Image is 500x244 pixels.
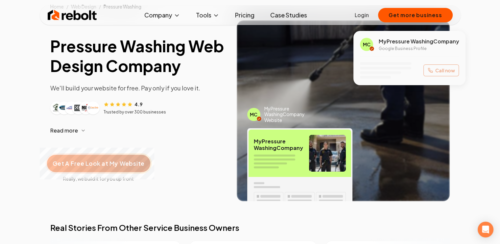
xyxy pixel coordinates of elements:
[378,37,459,45] span: My Pressure Washing Company
[378,8,453,22] button: Get more business
[378,46,459,51] p: Google Business Profile
[99,3,101,10] li: /
[50,127,78,134] span: Read more
[71,4,96,10] span: Web Design
[363,41,370,48] span: MC
[45,153,152,174] button: Get A Free Look at My Website
[50,123,226,138] button: Read more
[50,36,226,76] h1: Pressure Washing Web Design Company
[50,101,100,114] div: Customer logos
[191,9,225,22] button: Tools
[309,135,346,172] img: Pressure Washing team
[230,9,260,22] a: Pricing
[48,9,97,22] img: Rebolt Logo
[104,4,141,10] span: Pressure Washing
[254,138,304,151] span: My Pressure Washing Company
[66,3,68,10] li: /
[50,4,64,10] a: Home
[104,101,143,108] div: Rating: 4.9 out of 5 stars
[40,3,461,10] nav: Breadcrumb
[50,101,226,115] article: Customer reviews
[52,103,62,113] img: Customer logo 1
[53,159,144,168] span: Get A Free Look at My Website
[134,101,143,108] span: 4.9
[237,20,450,201] img: Image of completed Pressure Washing job
[139,9,185,22] button: Company
[81,103,91,113] img: Customer logo 5
[50,175,147,182] span: Really, we build it for you up front
[355,11,369,19] a: Login
[478,222,493,237] div: Open Intercom Messenger
[250,111,257,118] span: MC
[73,103,84,113] img: Customer logo 4
[104,110,166,115] p: Trusted by over 300 businesses
[50,222,450,233] h2: Real Stories From Other Service Business Owners
[50,144,147,182] a: Get A Free Look at My WebsiteReally, we build it for you up front
[50,84,226,93] p: We'll build your website for free. Pay only if you love it.
[66,103,77,113] img: Customer logo 3
[265,9,312,22] a: Case Studies
[264,106,317,123] span: My Pressure Washing Company Website
[88,103,98,113] img: Customer logo 6
[59,103,69,113] img: Customer logo 2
